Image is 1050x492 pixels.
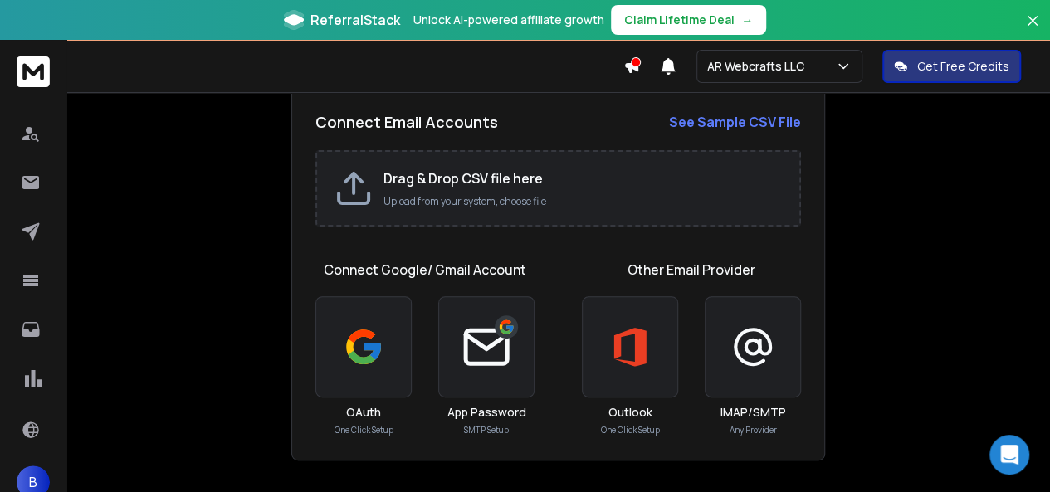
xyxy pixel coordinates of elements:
h3: App Password [447,404,526,421]
p: Get Free Credits [917,58,1009,75]
h1: Connect Google/ Gmail Account [324,260,526,280]
button: Get Free Credits [882,50,1021,83]
p: AR Webcrafts LLC [707,58,811,75]
button: Close banner [1022,10,1043,50]
h2: Drag & Drop CSV file here [383,168,783,188]
h3: IMAP/SMTP [720,404,786,421]
h3: Outlook [608,404,652,421]
strong: See Sample CSV File [669,113,801,131]
p: One Click Setup [335,424,393,436]
h1: Other Email Provider [628,260,755,280]
p: One Click Setup [601,424,660,436]
div: Open Intercom Messenger [989,435,1029,475]
p: Upload from your system, choose file [383,195,783,208]
p: Any Provider [730,424,777,436]
h2: Connect Email Accounts [315,110,498,134]
p: SMTP Setup [464,424,509,436]
button: Claim Lifetime Deal→ [611,5,766,35]
a: See Sample CSV File [669,112,801,132]
span: ReferralStack [310,10,400,30]
p: Unlock AI-powered affiliate growth [413,12,604,28]
h3: OAuth [346,404,381,421]
span: → [741,12,753,28]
